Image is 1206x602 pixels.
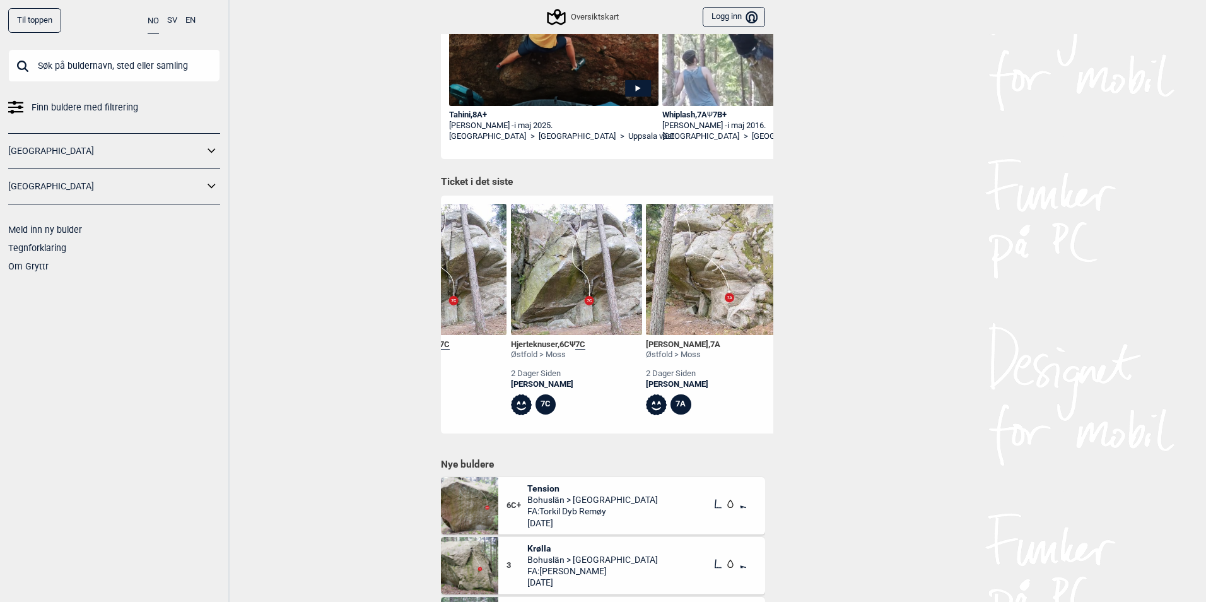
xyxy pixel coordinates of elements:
div: [PERSON_NAME] , [646,339,720,350]
img: Krolla [441,537,498,594]
span: 7C [575,339,585,350]
span: Ψ [707,110,713,119]
span: 7C [440,339,450,350]
a: Tegnforklaring [8,243,66,253]
div: [PERSON_NAME] - [449,121,659,131]
a: [GEOGRAPHIC_DATA] [662,131,739,142]
span: FA: [PERSON_NAME] [527,565,658,577]
img: Hjerteknuser 220904 [511,204,642,335]
a: [GEOGRAPHIC_DATA] [539,131,616,142]
span: Bohuslän > [GEOGRAPHIC_DATA] [527,494,658,505]
span: Bohuslän > [GEOGRAPHIC_DATA] [527,554,658,565]
div: Østfold > Moss [511,350,585,360]
div: 2 dager siden [646,369,720,379]
div: Hjerteknuser , Ψ [511,339,585,350]
div: 7A [670,394,691,415]
a: Meld inn ny bulder [8,225,82,235]
div: 7C [536,394,556,415]
div: Oversiktskart [549,9,618,25]
span: > [620,131,624,142]
span: 7A [710,339,720,349]
div: Til toppen [8,8,61,33]
a: [PERSON_NAME] [511,379,585,390]
span: [DATE] [527,517,658,529]
a: [PERSON_NAME] [646,379,720,390]
div: Tahini , 8A+ [449,110,659,121]
a: [GEOGRAPHIC_DATA] [8,177,204,196]
h1: Ticket i det siste [441,175,765,189]
a: Om Gryttr [8,261,49,271]
a: Uppsala väst [628,131,674,142]
span: > [744,131,748,142]
span: [DATE] [527,577,658,588]
img: Nore Jones 220904 [646,204,777,335]
span: > [530,131,535,142]
span: Finn buldere med filtrering [32,98,138,117]
span: Krølla [527,543,658,554]
span: i maj 2025. [514,121,553,130]
h1: Nye buldere [441,458,765,471]
span: 3 [506,560,527,571]
a: [GEOGRAPHIC_DATA] [752,131,829,142]
button: NO [148,8,159,34]
button: Logg inn [703,7,765,28]
span: FA: Torkil Dyb Remøy [527,505,658,517]
a: [GEOGRAPHIC_DATA] [8,142,204,160]
div: Whiplash , 7A 7B+ [662,110,872,121]
button: EN [185,8,196,33]
img: Hjerteknuser 220904 [375,204,506,335]
button: SV [167,8,177,33]
img: Tension [441,477,498,534]
div: Tension6C+TensionBohuslän > [GEOGRAPHIC_DATA]FA:Torkil Dyb Remøy[DATE] [441,477,765,534]
span: 6C+ [506,500,527,511]
div: 2 dager siden [511,369,585,379]
input: Søk på buldernavn, sted eller samling [8,49,220,82]
a: Finn buldere med filtrering [8,98,220,117]
span: 6C [559,339,570,349]
div: Krolla3KrøllaBohuslän > [GEOGRAPHIC_DATA]FA:[PERSON_NAME][DATE] [441,537,765,594]
div: [PERSON_NAME] - [662,121,872,131]
span: i maj 2016. [727,121,766,130]
a: [GEOGRAPHIC_DATA] [449,131,526,142]
div: Østfold > Moss [646,350,720,360]
span: Tension [527,483,658,494]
